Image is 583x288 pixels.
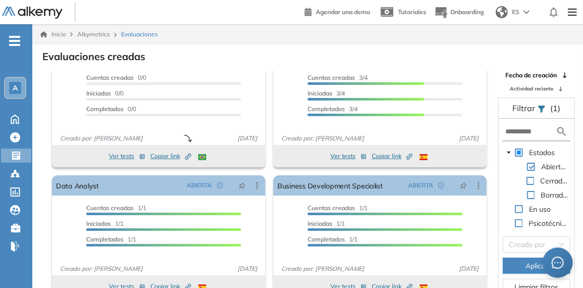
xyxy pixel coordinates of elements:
span: Cerradas [540,176,570,185]
span: Creado por: [PERSON_NAME] [56,134,147,143]
span: ABIERTA [187,181,212,190]
span: Abiertas [541,162,568,171]
span: Actividad reciente [510,85,553,92]
span: [DATE] [234,134,261,143]
span: 1/1 [86,220,124,227]
span: En uso [529,205,551,214]
span: pushpin [239,181,246,189]
span: Iniciadas [86,220,111,227]
span: 0/0 [86,105,136,113]
a: Inicio [40,30,66,39]
span: Completados [308,105,345,113]
span: Alkymetrics [77,30,110,38]
span: Creado por: [PERSON_NAME] [277,134,368,143]
span: 1/1 [308,204,368,212]
span: Cuentas creadas [308,204,355,212]
span: 3/4 [308,105,358,113]
span: En uso [527,203,553,215]
button: Copiar link [372,150,413,162]
span: ABIERTA [408,181,433,190]
span: check-circle [217,182,223,188]
img: BRA [198,154,206,160]
span: Copiar link [150,152,191,161]
a: Data Analyst [56,175,99,196]
span: caret-down [506,150,511,155]
span: [DATE] [234,264,261,273]
span: Copiar link [372,152,413,161]
img: world [496,6,508,18]
span: Completados [86,235,124,243]
span: Borrador [539,189,570,201]
span: Cerradas [538,175,570,187]
span: Filtrar [513,103,538,113]
button: Copiar link [150,150,191,162]
span: 3/4 [308,74,368,81]
button: pushpin [452,177,475,194]
img: Menu [564,2,581,22]
span: Fecha de creación [505,71,557,80]
span: Onboarding [450,8,484,16]
span: check-circle [438,182,444,188]
span: Psicotécnicos [529,219,572,228]
span: Creado por: [PERSON_NAME] [56,264,147,273]
span: Tutoriales [398,8,426,16]
span: Completados [308,235,345,243]
a: Business Development Specialist [277,175,383,196]
span: 1/1 [86,235,136,243]
span: Completados [86,105,124,113]
span: [DATE] [455,264,483,273]
span: Cuentas creadas [308,74,355,81]
span: [DATE] [455,134,483,143]
span: 3/4 [308,89,345,97]
span: Borrador [541,190,569,200]
span: Creado por: [PERSON_NAME] [277,264,368,273]
button: Aplicar [503,258,570,274]
span: Estados [527,147,557,159]
i: - [9,40,20,42]
a: Agendar una demo [305,5,370,17]
span: pushpin [460,181,467,189]
button: Ver tests [109,150,145,162]
button: Onboarding [434,2,484,23]
span: 0/0 [86,74,146,81]
button: Ver tests [330,150,367,162]
span: A [13,84,18,92]
img: arrow [523,10,530,14]
span: Iniciadas [308,89,332,97]
span: Iniciadas [86,89,111,97]
img: ESP [420,154,428,160]
span: Estados [529,148,555,157]
span: Aplicar [526,260,548,271]
span: 1/1 [308,220,345,227]
img: Logo [2,7,63,19]
span: 1/1 [86,204,146,212]
span: Psicotécnicos [527,217,570,229]
span: Evaluaciones [121,30,158,39]
span: message [551,256,564,269]
span: Agendar una demo [316,8,370,16]
span: Cuentas creadas [86,204,134,212]
span: Cuentas creadas [86,74,134,81]
span: 1/1 [308,235,358,243]
span: 0/0 [86,89,124,97]
span: Abiertas [539,161,570,173]
img: search icon [556,125,568,138]
span: ES [512,8,519,17]
span: (1) [551,102,561,114]
span: Iniciadas [308,220,332,227]
button: pushpin [231,177,253,194]
h3: Evaluaciones creadas [42,51,145,63]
